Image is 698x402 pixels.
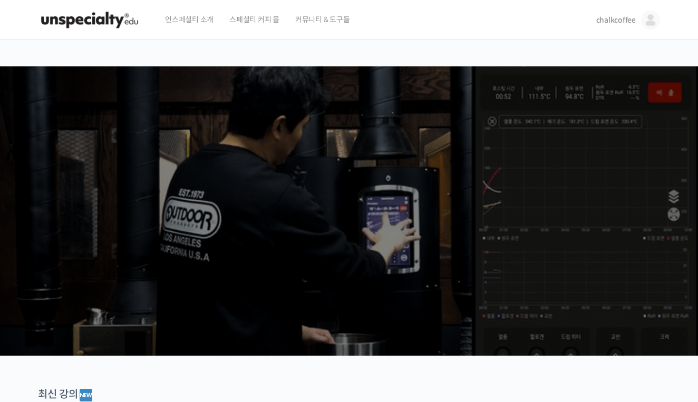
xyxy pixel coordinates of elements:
p: 시간과 장소에 구애받지 않고, 검증된 커리큘럼으로 [11,219,687,234]
p: [PERSON_NAME]을 다하는 당신을 위해, 최고와 함께 만든 커피 클래스 [11,161,687,214]
img: 🆕 [80,389,92,401]
span: chalkcoffee [596,15,636,25]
